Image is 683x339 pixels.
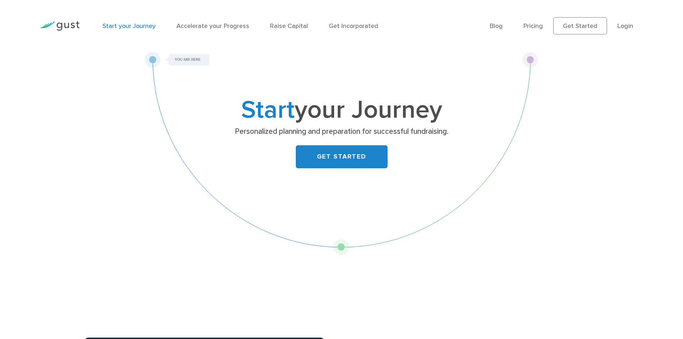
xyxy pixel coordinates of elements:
a: Pricing [523,22,543,30]
a: Blog [490,22,503,30]
a: Raise Capital [270,22,308,30]
img: Gust Logo [39,21,80,31]
a: Accelerate your Progress [176,22,249,30]
h1: your Journey [200,99,483,122]
a: GET STARTED [296,145,388,168]
a: Get Incorporated [329,22,378,30]
a: Get Started [553,17,607,34]
a: Start your Journey [103,22,156,30]
a: Login [617,22,633,30]
p: Personalized planning and preparation for successful fundraising. [203,127,480,137]
span: Start [241,95,295,125]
